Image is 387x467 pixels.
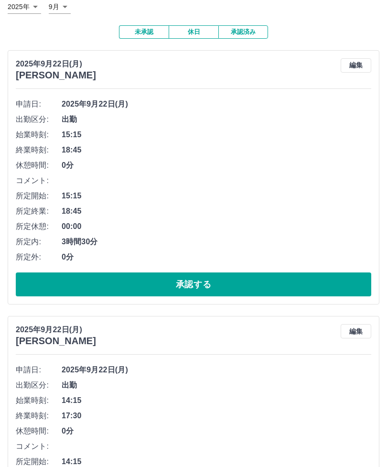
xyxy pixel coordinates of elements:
span: 18:45 [62,206,371,217]
button: 承認済み [218,25,268,39]
button: 未承認 [119,25,169,39]
span: 始業時刻: [16,129,62,141]
span: 申請日: [16,98,62,110]
span: コメント: [16,441,62,452]
span: 始業時刻: [16,395,62,406]
button: 編集 [341,58,371,73]
span: 17:30 [62,410,371,422]
span: 出勤区分: [16,114,62,125]
span: 0分 [62,425,371,437]
p: 2025年9月22日(月) [16,58,96,70]
span: 申請日: [16,364,62,376]
span: 所定開始: [16,190,62,202]
span: 2025年9月22日(月) [62,98,371,110]
h3: [PERSON_NAME] [16,70,96,81]
span: 休憩時間: [16,425,62,437]
span: 15:15 [62,190,371,202]
span: 2025年9月22日(月) [62,364,371,376]
span: 終業時刻: [16,410,62,422]
span: 15:15 [62,129,371,141]
span: 所定休憩: [16,221,62,232]
h3: [PERSON_NAME] [16,336,96,347]
span: 0分 [62,251,371,263]
p: 2025年9月22日(月) [16,324,96,336]
span: 休憩時間: [16,160,62,171]
span: 終業時刻: [16,144,62,156]
span: 出勤 [62,380,371,391]
span: 14:15 [62,395,371,406]
span: コメント: [16,175,62,186]
button: 編集 [341,324,371,338]
button: 休日 [169,25,218,39]
span: 0分 [62,160,371,171]
span: 18:45 [62,144,371,156]
span: 出勤 [62,114,371,125]
span: 00:00 [62,221,371,232]
span: 3時間30分 [62,236,371,248]
span: 所定終業: [16,206,62,217]
span: 所定内: [16,236,62,248]
span: 所定外: [16,251,62,263]
button: 承認する [16,272,371,296]
span: 出勤区分: [16,380,62,391]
